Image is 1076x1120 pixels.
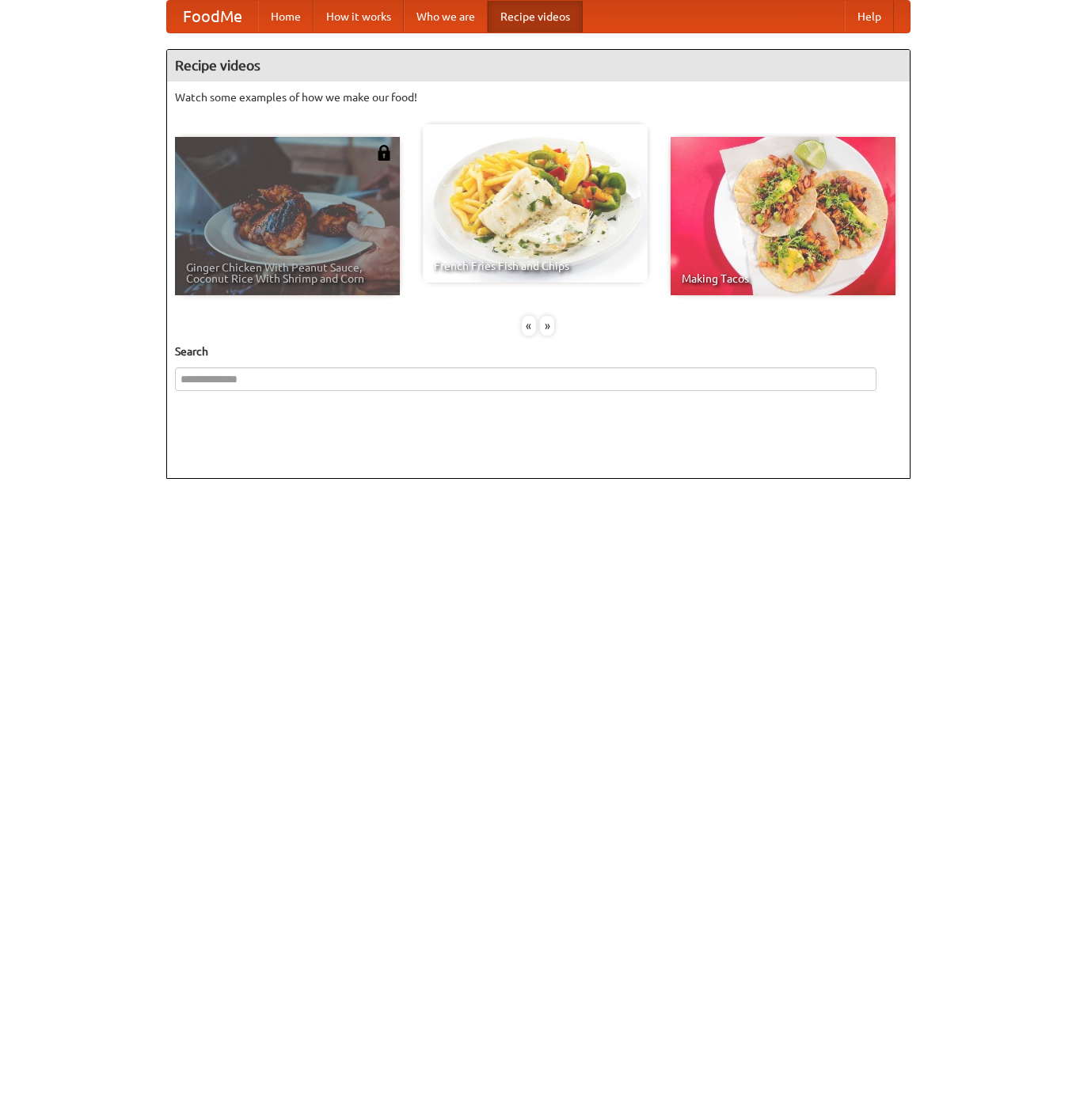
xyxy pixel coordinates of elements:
[522,316,536,336] div: «
[258,1,314,32] a: Home
[682,273,884,284] span: Making Tacos
[845,1,894,32] a: Help
[376,145,392,161] img: 483408.png
[434,260,637,271] span: French Fries Fish and Chips
[423,124,648,283] a: French Fries Fish and Chips
[540,316,554,336] div: »
[404,1,488,32] a: Who we are
[488,1,583,32] a: Recipe videos
[671,137,895,295] a: Making Tacos
[175,344,902,359] h5: Search
[167,1,258,32] a: FoodMe
[167,50,910,82] h4: Recipe videos
[314,1,404,32] a: How it works
[175,89,902,105] p: Watch some examples of how we make our food!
